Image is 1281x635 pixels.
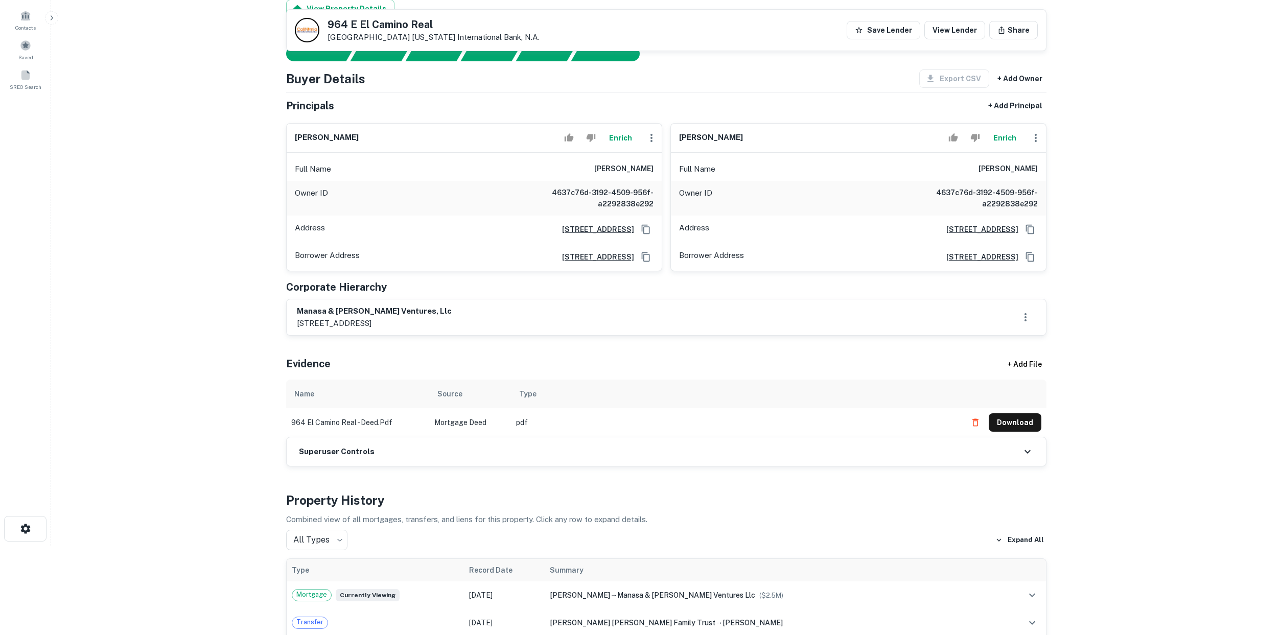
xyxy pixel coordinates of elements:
a: Contacts [3,6,48,34]
h6: [PERSON_NAME] [679,132,743,144]
th: Summary [545,559,1004,581]
span: Currently viewing [336,589,400,601]
span: [PERSON_NAME] [723,619,783,627]
h6: [PERSON_NAME] [979,163,1038,175]
h6: 4637c76d-3192-4509-956f-a2292838e292 [915,187,1038,209]
h6: manasa & [PERSON_NAME] ventures, llc [297,305,452,317]
th: Type [287,559,464,581]
a: Saved [3,36,48,63]
h5: Corporate Hierarchy [286,279,387,295]
button: Share [989,21,1038,39]
p: Borrower Address [295,249,360,265]
th: Name [286,380,429,408]
a: SREO Search [3,65,48,93]
a: [US_STATE] International Bank, N.a. [412,33,540,41]
button: + Add Owner [993,69,1046,88]
button: Copy Address [638,222,654,237]
h5: Principals [286,98,334,113]
p: [GEOGRAPHIC_DATA] [328,33,540,42]
p: Owner ID [295,187,328,209]
span: [PERSON_NAME] [PERSON_NAME] family trust [550,619,715,627]
h6: [PERSON_NAME] [295,132,359,144]
a: [STREET_ADDRESS] [554,251,634,263]
th: Type [511,380,961,408]
td: Mortgage Deed [429,408,511,437]
button: Delete file [966,414,985,431]
h6: 4637c76d-3192-4509-956f-a2292838e292 [531,187,654,209]
h5: 964 E El Camino Real [328,19,540,30]
button: Reject [582,128,600,148]
h6: Superuser Controls [299,446,375,458]
span: SREO Search [10,83,41,91]
p: Owner ID [679,187,712,209]
button: Copy Address [1022,249,1038,265]
button: Save Lender [847,21,920,39]
div: + Add File [989,355,1061,373]
div: Principals found, still searching for contact information. This may take time... [516,46,575,61]
button: + Add Principal [984,97,1046,115]
button: Reject [966,128,984,148]
div: AI fulfillment process complete. [571,46,652,61]
div: Principals found, AI now looking for contact information... [460,46,520,61]
a: [STREET_ADDRESS] [554,224,634,235]
div: → [550,590,999,601]
div: scrollable content [286,380,1046,437]
div: Your request is received and processing... [350,46,410,61]
div: Name [294,388,314,400]
span: Transfer [292,617,328,627]
button: Accept [560,128,578,148]
a: [STREET_ADDRESS] [938,251,1018,263]
a: View Lender [924,21,985,39]
span: Contacts [15,23,36,32]
h4: Property History [286,491,1046,509]
p: Combined view of all mortgages, transfers, and liens for this property. Click any row to expand d... [286,513,1046,526]
span: Mortgage [292,590,331,600]
button: expand row [1023,614,1041,631]
span: [PERSON_NAME] [550,591,610,599]
button: Enrich [604,128,637,148]
button: Expand All [993,532,1046,548]
p: Address [679,222,709,237]
h6: [PERSON_NAME] [594,163,654,175]
p: [STREET_ADDRESS] [297,317,452,330]
button: Accept [944,128,962,148]
p: Full Name [295,163,331,175]
button: Download [989,413,1041,432]
span: Saved [18,53,33,61]
div: Type [519,388,537,400]
div: Sending borrower request to AI... [274,46,351,61]
button: Copy Address [1022,222,1038,237]
div: Documents found, AI parsing details... [405,46,465,61]
iframe: Chat Widget [1230,553,1281,602]
button: Enrich [989,128,1021,148]
button: Copy Address [638,249,654,265]
p: Address [295,222,325,237]
td: [DATE] [464,581,545,609]
th: Source [429,380,511,408]
p: Full Name [679,163,715,175]
span: ($ 2.5M ) [759,592,783,599]
th: Record Date [464,559,545,581]
a: [STREET_ADDRESS] [938,224,1018,235]
p: Borrower Address [679,249,744,265]
h4: Buyer Details [286,69,365,88]
span: manasa & [PERSON_NAME] ventures llc [617,591,755,599]
div: All Types [286,530,347,550]
h5: Evidence [286,356,331,371]
td: pdf [511,408,961,437]
div: Source [437,388,462,400]
button: expand row [1023,586,1041,604]
td: 964 el camino real - deed.pdf [286,408,429,437]
div: → [550,617,999,628]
